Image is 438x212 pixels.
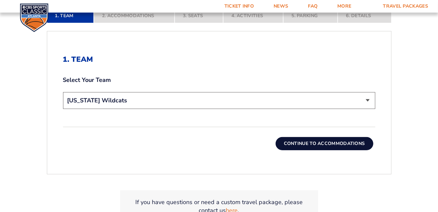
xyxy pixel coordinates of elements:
img: CBS Sports Classic [20,3,49,32]
h2: 1. Team [63,55,375,64]
label: Select Your Team [63,76,375,84]
button: Continue To Accommodations [276,137,373,150]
